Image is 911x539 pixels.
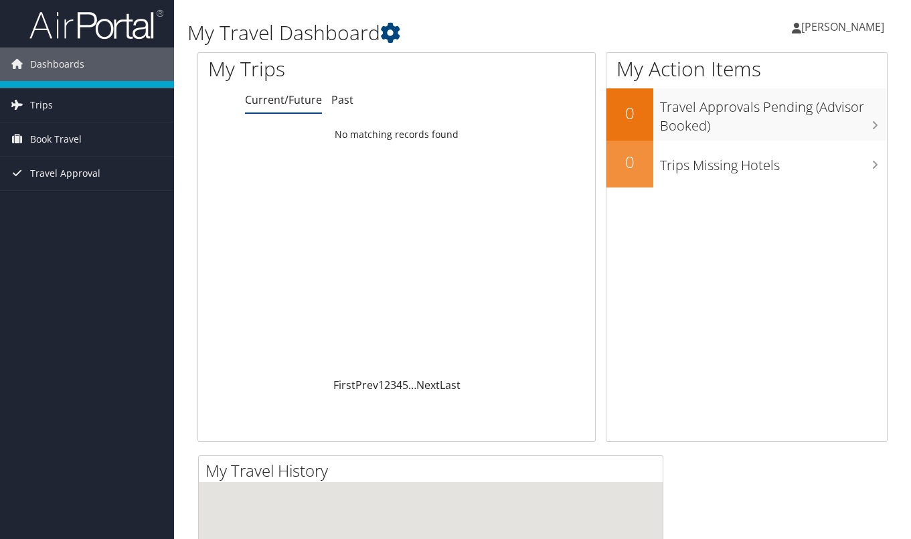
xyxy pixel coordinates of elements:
a: First [333,378,355,392]
h2: 0 [606,151,653,173]
a: Current/Future [245,92,322,107]
span: Dashboards [30,48,84,81]
span: Trips [30,88,53,122]
h2: My Travel History [205,459,663,482]
a: 0Trips Missing Hotels [606,141,887,187]
span: Book Travel [30,123,82,156]
h3: Travel Approvals Pending (Advisor Booked) [660,91,887,135]
span: … [408,378,416,392]
a: 0Travel Approvals Pending (Advisor Booked) [606,88,887,140]
img: airportal-logo.png [29,9,163,40]
h2: 0 [606,102,653,125]
span: Travel Approval [30,157,100,190]
h1: My Travel Dashboard [187,19,661,47]
td: No matching records found [198,123,595,147]
a: Past [331,92,353,107]
a: 4 [396,378,402,392]
a: Next [416,378,440,392]
h1: My Action Items [606,55,887,83]
a: 5 [402,378,408,392]
a: 1 [378,378,384,392]
span: [PERSON_NAME] [801,19,884,34]
a: 2 [384,378,390,392]
a: Last [440,378,461,392]
a: Prev [355,378,378,392]
a: 3 [390,378,396,392]
a: [PERSON_NAME] [792,7,898,47]
h3: Trips Missing Hotels [660,149,887,175]
h1: My Trips [208,55,420,83]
